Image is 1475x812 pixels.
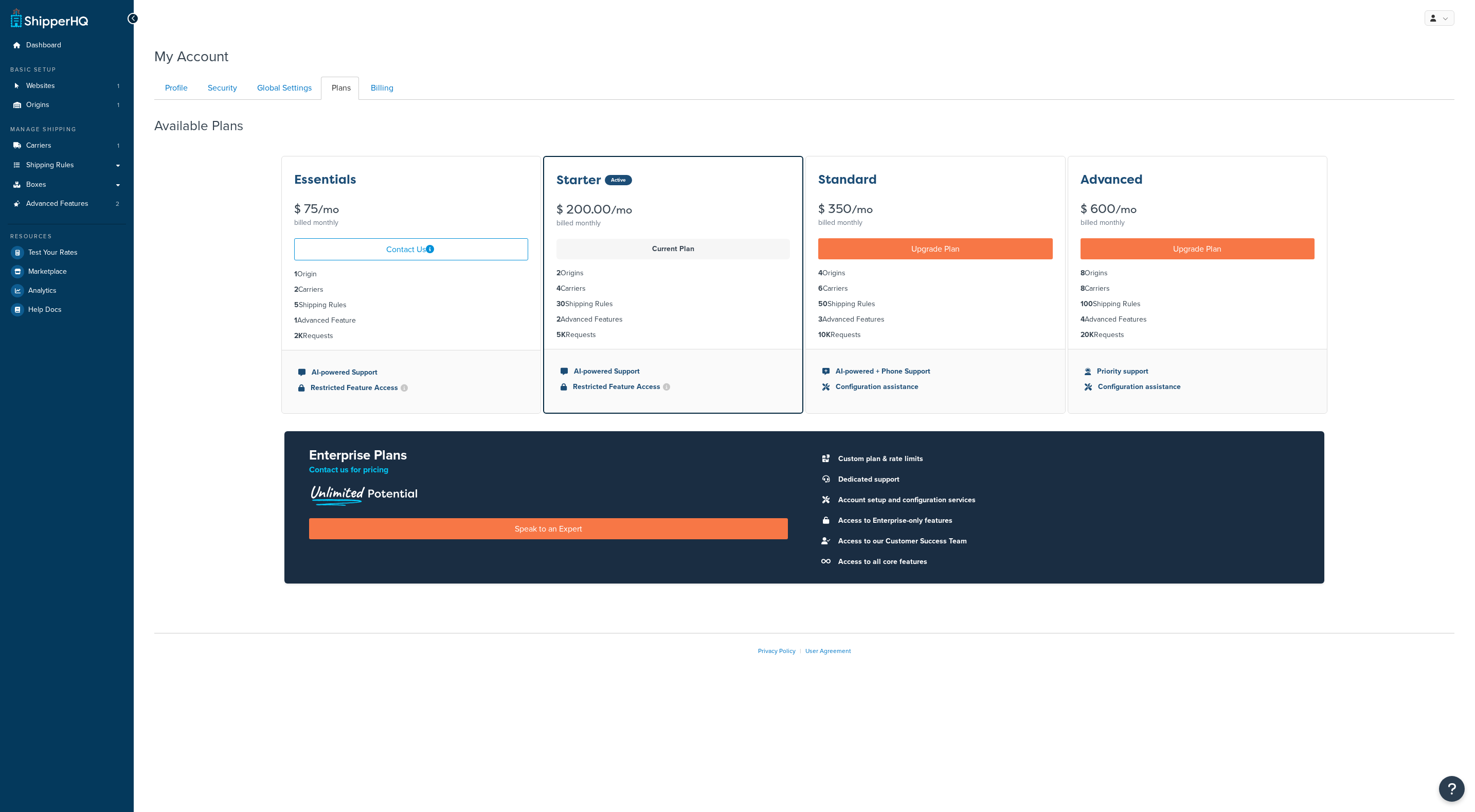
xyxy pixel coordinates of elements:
[154,77,196,100] a: Profile
[8,65,126,74] div: Basic Setup
[154,118,259,133] h2: Available Plans
[556,329,790,341] li: Requests
[294,299,299,310] strong: 5
[556,203,790,216] div: $ 200.00
[28,306,62,314] span: Help Docs
[8,175,126,195] a: Boxes
[8,136,126,155] a: Carriers 1
[556,173,601,187] h3: Starter
[818,329,831,340] strong: 10K
[556,298,790,310] li: Shipping Rules
[309,463,788,477] p: Contact us for pricing
[246,77,320,100] a: Global Settings
[294,203,529,216] div: $ 75
[294,315,297,326] strong: 1
[28,249,78,257] span: Test Your Rates
[561,381,786,393] li: Restricted Feature Access
[822,381,1049,393] li: Configuration assistance
[26,82,55,91] span: Websites
[1439,776,1465,802] button: Open Resource Center
[1081,329,1094,340] strong: 20K
[833,472,1300,487] li: Dedicated support
[8,77,126,96] li: Websites
[117,101,119,110] span: 1
[8,262,126,281] a: Marketplace
[294,173,356,186] h3: Essentials
[818,268,822,278] strong: 4
[8,281,126,300] a: Analytics
[294,238,529,260] a: Contact Us
[822,366,1049,377] li: AI-powered + Phone Support
[818,268,1053,279] li: Origins
[28,268,67,276] span: Marketplace
[1081,268,1085,278] strong: 8
[818,283,823,294] strong: 6
[26,41,61,50] span: Dashboard
[818,314,822,325] strong: 3
[818,203,1053,216] div: $ 350
[318,202,339,217] small: /mo
[1081,314,1085,325] strong: 4
[556,268,790,279] li: Origins
[556,283,790,294] li: Carriers
[611,203,632,217] small: /mo
[556,329,566,340] strong: 5K
[8,96,126,115] li: Origins
[1081,268,1315,279] li: Origins
[563,242,784,256] p: Current Plan
[117,82,119,91] span: 1
[309,448,788,463] h2: Enterprise Plans
[294,284,529,295] li: Carriers
[1081,238,1315,259] a: Upgrade Plan
[1085,381,1311,393] li: Configuration assistance
[1081,329,1315,341] li: Requests
[818,238,1053,259] a: Upgrade Plan
[818,298,828,309] strong: 50
[8,125,126,134] div: Manage Shipping
[1081,216,1315,230] div: billed monthly
[556,314,561,325] strong: 2
[833,452,1300,466] li: Custom plan & rate limits
[294,330,303,341] strong: 2K
[1085,366,1311,377] li: Priority support
[26,200,88,208] span: Advanced Features
[8,243,126,262] a: Test Your Rates
[1081,203,1315,216] div: $ 600
[294,299,529,311] li: Shipping Rules
[833,555,1300,569] li: Access to all core features
[294,284,298,295] strong: 2
[818,314,1053,325] li: Advanced Features
[852,202,873,217] small: /mo
[818,298,1053,310] li: Shipping Rules
[294,330,529,342] li: Requests
[1081,283,1315,294] li: Carriers
[1081,283,1085,294] strong: 8
[8,136,126,155] li: Carriers
[800,646,801,656] span: |
[1081,298,1315,310] li: Shipping Rules
[8,301,126,319] a: Help Docs
[556,283,561,294] strong: 4
[26,142,51,150] span: Carriers
[294,269,529,280] li: Origin
[818,216,1053,230] div: billed monthly
[294,216,529,230] div: billed monthly
[8,156,126,175] a: Shipping Rules
[833,493,1300,507] li: Account setup and configuration services
[11,8,88,28] a: ShipperHQ Home
[197,77,245,100] a: Security
[833,514,1300,528] li: Access to Enterprise-only features
[818,283,1053,294] li: Carriers
[805,646,851,656] a: User Agreement
[294,269,297,279] strong: 1
[117,142,119,150] span: 1
[309,518,788,539] a: Speak to an Expert
[818,173,877,186] h3: Standard
[360,77,402,100] a: Billing
[309,482,418,506] img: Unlimited Potential
[26,161,74,170] span: Shipping Rules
